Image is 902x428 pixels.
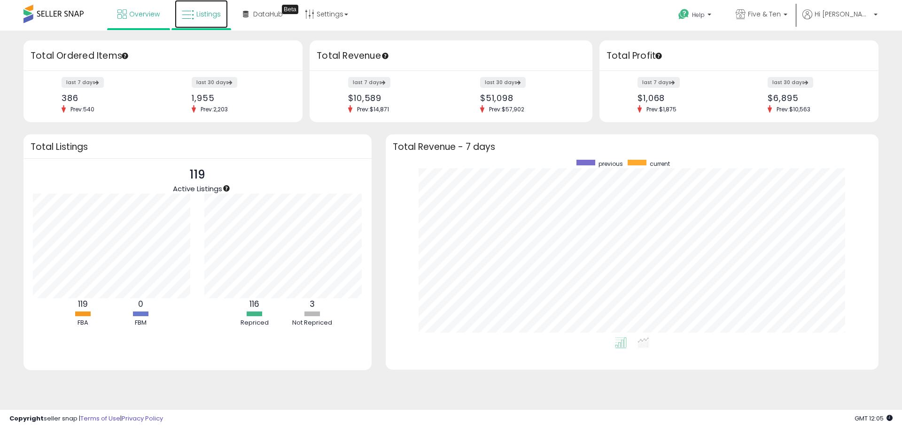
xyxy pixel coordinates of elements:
[348,93,444,103] div: $10,589
[282,5,298,14] div: Tooltip anchor
[284,319,341,327] div: Not Repriced
[480,93,576,103] div: $51,098
[654,52,663,60] div: Tooltip anchor
[768,93,862,103] div: $6,895
[815,9,871,19] span: Hi [PERSON_NAME]
[78,298,88,310] b: 119
[173,166,222,184] p: 119
[66,105,99,113] span: Prev: 540
[678,8,690,20] i: Get Help
[222,184,231,193] div: Tooltip anchor
[173,184,222,194] span: Active Listings
[650,160,670,168] span: current
[768,77,813,88] label: last 30 days
[129,9,160,19] span: Overview
[196,105,233,113] span: Prev: 2,203
[31,143,365,150] h3: Total Listings
[317,49,585,62] h3: Total Revenue
[62,77,104,88] label: last 7 days
[138,298,143,310] b: 0
[607,49,871,62] h3: Total Profit
[310,298,315,310] b: 3
[642,105,681,113] span: Prev: $1,875
[748,9,781,19] span: Five & Ten
[112,319,169,327] div: FBM
[772,105,815,113] span: Prev: $10,563
[192,93,286,103] div: 1,955
[9,414,44,423] strong: Copyright
[80,414,120,423] a: Terms of Use
[855,414,893,423] span: 2025-09-16 12:05 GMT
[192,77,237,88] label: last 30 days
[393,143,871,150] h3: Total Revenue - 7 days
[671,1,721,31] a: Help
[638,77,680,88] label: last 7 days
[31,49,295,62] h3: Total Ordered Items
[348,77,390,88] label: last 7 days
[599,160,623,168] span: previous
[9,414,163,423] div: seller snap | |
[54,319,111,327] div: FBA
[484,105,529,113] span: Prev: $57,902
[226,319,283,327] div: Repriced
[480,77,526,88] label: last 30 days
[62,93,156,103] div: 386
[692,11,705,19] span: Help
[253,9,283,19] span: DataHub
[802,9,878,31] a: Hi [PERSON_NAME]
[196,9,221,19] span: Listings
[381,52,389,60] div: Tooltip anchor
[249,298,259,310] b: 116
[638,93,732,103] div: $1,068
[121,52,129,60] div: Tooltip anchor
[352,105,394,113] span: Prev: $14,871
[122,414,163,423] a: Privacy Policy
